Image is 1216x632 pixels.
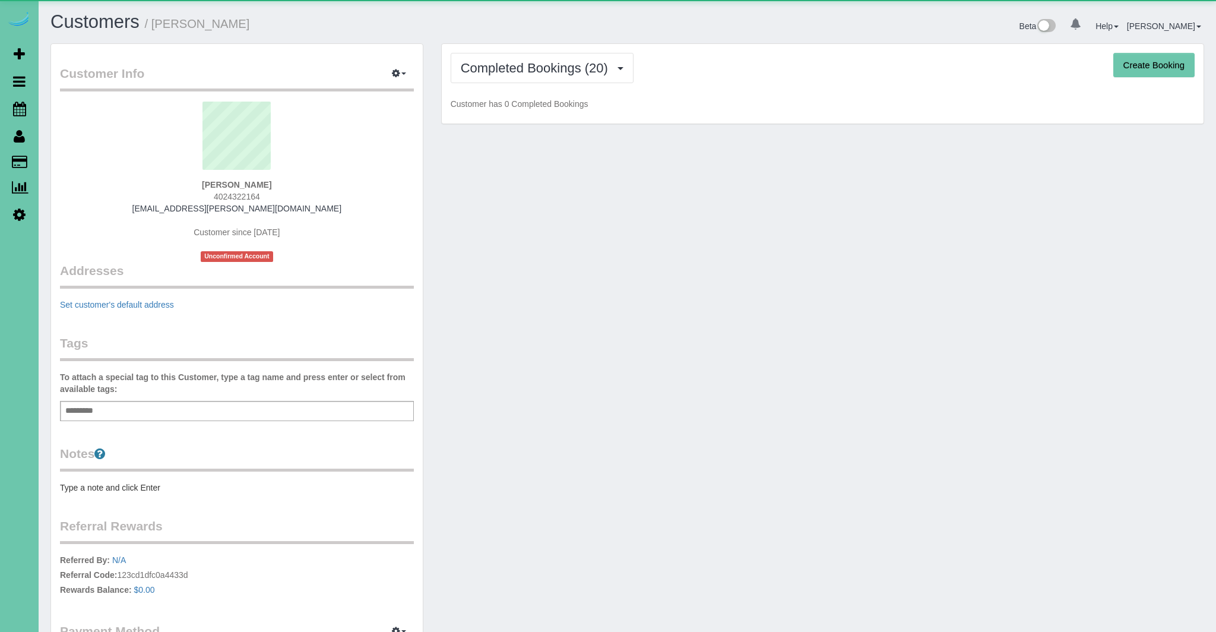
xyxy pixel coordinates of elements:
legend: Customer Info [60,65,414,91]
img: New interface [1036,19,1056,34]
button: Completed Bookings (20) [451,53,634,83]
img: Automaid Logo [7,12,31,29]
pre: Type a note and click Enter [60,482,414,494]
a: N/A [112,555,126,565]
span: Completed Bookings (20) [461,61,614,75]
legend: Notes [60,445,414,472]
label: Rewards Balance: [60,584,132,596]
strong: [PERSON_NAME] [202,180,271,189]
legend: Referral Rewards [60,517,414,544]
a: [PERSON_NAME] [1127,21,1201,31]
button: Create Booking [1113,53,1195,78]
span: 4024322164 [214,192,260,201]
a: $0.00 [134,585,155,595]
label: Referred By: [60,554,110,566]
p: 123cd1dfc0a4433d [60,554,414,599]
span: Customer since [DATE] [194,227,280,237]
a: Beta [1019,21,1056,31]
a: Customers [50,11,140,32]
small: / [PERSON_NAME] [145,17,250,30]
span: Unconfirmed Account [201,251,273,261]
a: [EMAIL_ADDRESS][PERSON_NAME][DOMAIN_NAME] [132,204,341,213]
a: Help [1095,21,1119,31]
label: Referral Code: [60,569,117,581]
legend: Tags [60,334,414,361]
label: To attach a special tag to this Customer, type a tag name and press enter or select from availabl... [60,371,414,395]
a: Set customer's default address [60,300,174,309]
p: Customer has 0 Completed Bookings [451,98,1195,110]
